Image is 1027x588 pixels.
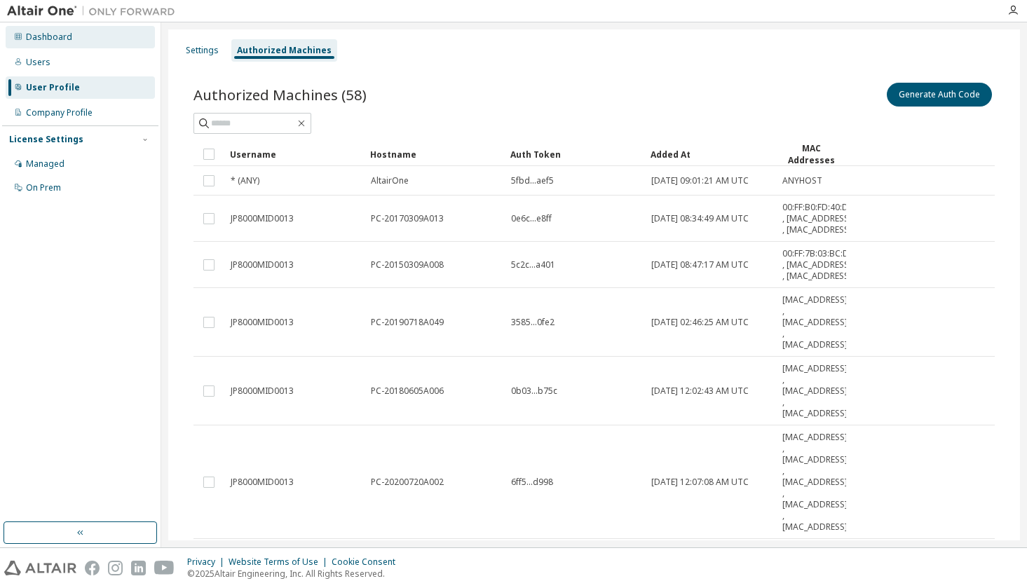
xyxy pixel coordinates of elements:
span: PC-20200720A002 [371,477,444,488]
span: PC-20180605A006 [371,385,444,397]
span: 5c2c...a401 [511,259,555,271]
span: PC-20170309A013 [371,213,444,224]
span: JP8000MID0013 [231,317,294,328]
span: 00:FF:B0:FD:40:D1 , [MAC_ADDRESS] , [MAC_ADDRESS] [782,202,853,235]
span: 0e6c...e8ff [511,213,552,224]
div: User Profile [26,82,80,93]
span: PC-20150309A008 [371,259,444,271]
div: Settings [186,45,219,56]
p: © 2025 Altair Engineering, Inc. All Rights Reserved. [187,568,404,580]
div: License Settings [9,134,83,145]
span: [DATE] 02:46:25 AM UTC [651,317,749,328]
div: Cookie Consent [332,556,404,568]
span: 6ff5...d998 [511,477,553,488]
div: Company Profile [26,107,93,118]
div: Hostname [370,143,499,165]
span: [MAC_ADDRESS] , [MAC_ADDRESS] , [MAC_ADDRESS] , [MAC_ADDRESS] , [MAC_ADDRESS] [782,432,848,533]
span: PC-20190718A049 [371,317,444,328]
img: youtube.svg [154,561,175,575]
img: instagram.svg [108,561,123,575]
div: Added At [651,143,770,165]
div: Username [230,143,359,165]
div: Managed [26,158,64,170]
span: [DATE] 12:07:08 AM UTC [651,477,749,488]
span: 00:FF:7B:03:BC:DA , [MAC_ADDRESS] , [MAC_ADDRESS] [782,248,855,282]
div: On Prem [26,182,61,193]
div: Authorized Machines [237,45,332,56]
span: [DATE] 12:02:43 AM UTC [651,385,749,397]
span: JP8000MID0013 [231,259,294,271]
span: JP8000MID0013 [231,385,294,397]
span: JP8000MID0013 [231,213,294,224]
span: [DATE] 09:01:21 AM UTC [651,175,749,186]
button: Generate Auth Code [887,83,992,107]
span: 5fbd...aef5 [511,175,554,186]
div: Privacy [187,556,229,568]
img: facebook.svg [85,561,100,575]
span: Authorized Machines (58) [193,85,367,104]
span: 0b03...b75c [511,385,557,397]
div: MAC Addresses [782,142,841,166]
img: linkedin.svg [131,561,146,575]
div: Dashboard [26,32,72,43]
span: [DATE] 08:47:17 AM UTC [651,259,749,271]
span: ANYHOST [782,175,822,186]
span: [MAC_ADDRESS] , [MAC_ADDRESS] , [MAC_ADDRESS] [782,363,848,419]
span: * (ANY) [231,175,259,186]
span: JP8000MID0013 [231,477,294,488]
span: [DATE] 08:34:49 AM UTC [651,213,749,224]
img: Altair One [7,4,182,18]
div: Auth Token [510,143,639,165]
span: [MAC_ADDRESS] , [MAC_ADDRESS] , [MAC_ADDRESS] [782,294,848,350]
span: 3585...0fe2 [511,317,555,328]
div: Users [26,57,50,68]
span: AltairOne [371,175,409,186]
img: altair_logo.svg [4,561,76,575]
div: Website Terms of Use [229,556,332,568]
